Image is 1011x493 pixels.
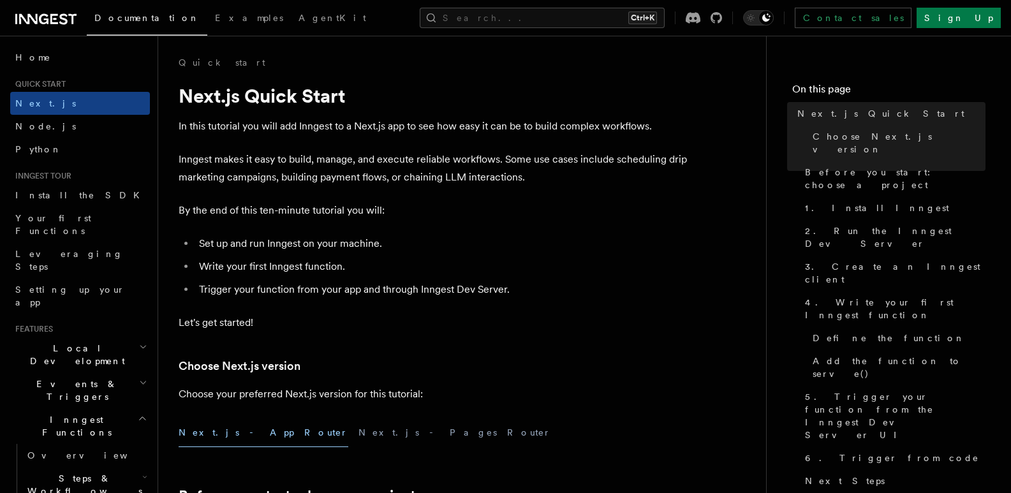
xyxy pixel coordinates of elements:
[195,281,689,298] li: Trigger your function from your app and through Inngest Dev Server.
[805,452,979,464] span: 6. Trigger from code
[10,337,150,372] button: Local Development
[10,184,150,207] a: Install the SDK
[800,255,985,291] a: 3. Create an Inngest client
[22,444,150,467] a: Overview
[87,4,207,36] a: Documentation
[797,107,964,120] span: Next.js Quick Start
[179,314,689,332] p: Let's get started!
[420,8,665,28] button: Search...Ctrl+K
[805,166,985,191] span: Before you start: choose a project
[15,121,76,131] span: Node.js
[179,117,689,135] p: In this tutorial you will add Inngest to a Next.js app to see how easy it can be to build complex...
[15,284,125,307] span: Setting up your app
[207,4,291,34] a: Examples
[800,385,985,446] a: 5. Trigger your function from the Inngest Dev Server UI
[813,332,965,344] span: Define the function
[795,8,911,28] a: Contact sales
[15,51,51,64] span: Home
[179,385,689,403] p: Choose your preferred Next.js version for this tutorial:
[800,291,985,327] a: 4. Write your first Inngest function
[805,224,985,250] span: 2. Run the Inngest Dev Server
[10,138,150,161] a: Python
[10,278,150,314] a: Setting up your app
[195,235,689,253] li: Set up and run Inngest on your machine.
[10,378,139,403] span: Events & Triggers
[800,446,985,469] a: 6. Trigger from code
[805,296,985,321] span: 4. Write your first Inngest function
[808,327,985,350] a: Define the function
[299,13,366,23] span: AgentKit
[10,242,150,278] a: Leveraging Steps
[179,151,689,186] p: Inngest makes it easy to build, manage, and execute reliable workflows. Some use cases include sc...
[813,130,985,156] span: Choose Next.js version
[792,82,985,102] h4: On this page
[808,350,985,385] a: Add the function to serve()
[179,56,265,69] a: Quick start
[805,202,949,214] span: 1. Install Inngest
[813,355,985,380] span: Add the function to serve()
[10,342,139,367] span: Local Development
[94,13,200,23] span: Documentation
[15,98,76,108] span: Next.js
[10,324,53,334] span: Features
[800,161,985,196] a: Before you start: choose a project
[15,249,123,272] span: Leveraging Steps
[27,450,159,460] span: Overview
[10,372,150,408] button: Events & Triggers
[10,171,71,181] span: Inngest tour
[805,475,885,487] span: Next Steps
[15,190,147,200] span: Install the SDK
[10,413,138,439] span: Inngest Functions
[917,8,1001,28] a: Sign Up
[291,4,374,34] a: AgentKit
[10,79,66,89] span: Quick start
[800,219,985,255] a: 2. Run the Inngest Dev Server
[800,469,985,492] a: Next Steps
[179,418,348,447] button: Next.js - App Router
[195,258,689,276] li: Write your first Inngest function.
[628,11,657,24] kbd: Ctrl+K
[800,196,985,219] a: 1. Install Inngest
[179,357,300,375] a: Choose Next.js version
[215,13,283,23] span: Examples
[805,260,985,286] span: 3. Create an Inngest client
[10,408,150,444] button: Inngest Functions
[15,213,91,236] span: Your first Functions
[808,125,985,161] a: Choose Next.js version
[10,92,150,115] a: Next.js
[743,10,774,26] button: Toggle dark mode
[179,202,689,219] p: By the end of this ten-minute tutorial you will:
[10,46,150,69] a: Home
[179,84,689,107] h1: Next.js Quick Start
[15,144,62,154] span: Python
[358,418,551,447] button: Next.js - Pages Router
[10,115,150,138] a: Node.js
[10,207,150,242] a: Your first Functions
[792,102,985,125] a: Next.js Quick Start
[805,390,985,441] span: 5. Trigger your function from the Inngest Dev Server UI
